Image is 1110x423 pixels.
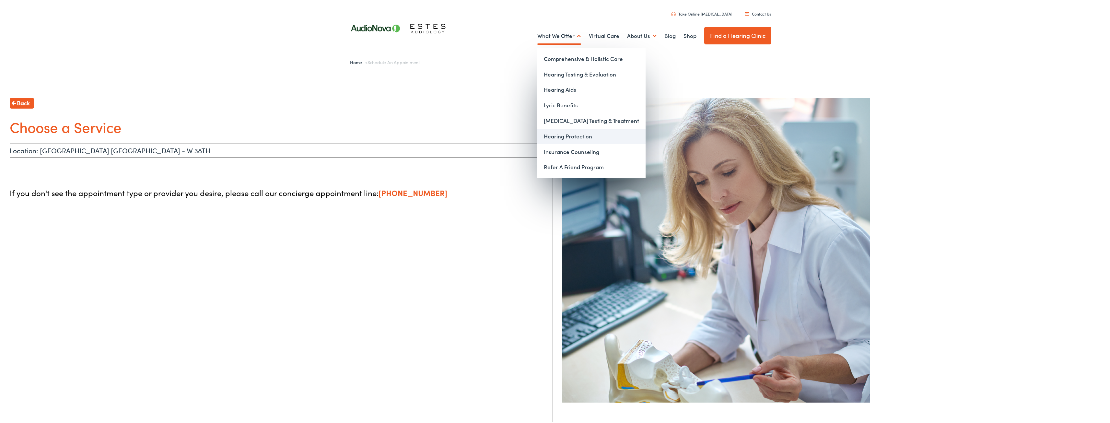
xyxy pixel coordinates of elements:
span: » [350,58,420,65]
a: Find a Hearing Clinic [704,26,771,43]
a: Refer A Friend Program [537,159,646,174]
a: Home [350,58,365,65]
span: Schedule an Appointment [368,58,420,65]
a: Back [10,97,34,108]
span: Back [17,98,30,106]
p: Location: [GEOGRAPHIC_DATA] [GEOGRAPHIC_DATA] - W 38TH [10,143,542,157]
a: Take Online [MEDICAL_DATA] [671,10,732,16]
a: Shop [684,23,696,47]
a: Hearing Aids [537,81,646,97]
a: Contact Us [745,10,771,16]
a: About Us [627,23,657,47]
a: Virtual Care [589,23,619,47]
a: Insurance Counseling [537,143,646,159]
a: [PHONE_NUMBER] [379,186,447,197]
img: utility icon [745,11,749,15]
a: Comprehensive & Holistic Care [537,50,646,66]
a: Blog [664,23,676,47]
h1: Choose a Service [10,117,542,135]
a: Hearing Testing & Evaluation [537,66,646,81]
a: Hearing Protection [537,128,646,143]
a: Lyric Benefits [537,97,646,112]
a: [MEDICAL_DATA] Testing & Treatment [537,112,646,128]
p: If you don't see the appointment type or provider you desire, please call our concierge appointme... [10,186,542,198]
img: utility icon [671,11,676,15]
a: What We Offer [537,23,581,47]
